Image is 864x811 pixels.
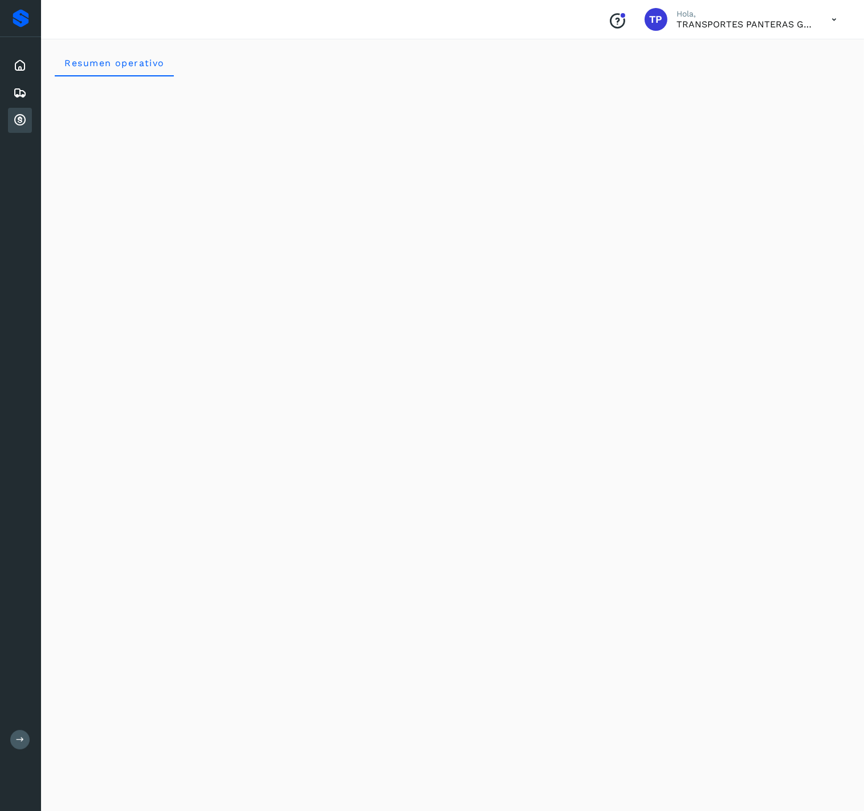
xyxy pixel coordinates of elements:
[8,53,32,78] div: Inicio
[676,19,813,30] p: TRANSPORTES PANTERAS GAPO S.A. DE C.V.
[8,108,32,133] div: Cuentas por cobrar
[64,58,165,68] span: Resumen operativo
[676,9,813,19] p: Hola,
[8,80,32,106] div: Embarques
